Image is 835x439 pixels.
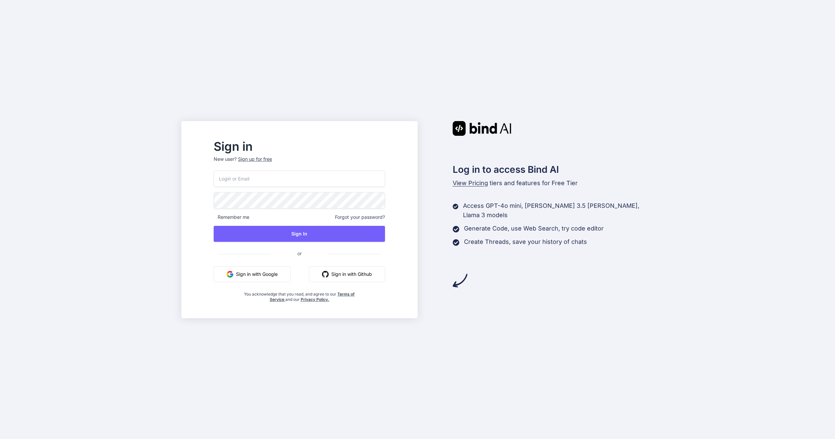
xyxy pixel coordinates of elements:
[322,271,329,278] img: github
[453,162,654,176] h2: Log in to access Bind AI
[214,156,385,170] p: New user?
[214,170,385,187] input: Login or Email
[453,273,467,288] img: arrow
[464,224,604,233] p: Generate Code, use Web Search, try code editor
[271,245,328,262] span: or
[214,266,291,282] button: Sign in with Google
[270,292,355,302] a: Terms of Service
[453,178,654,188] p: tiers and features for Free Tier
[214,214,249,221] span: Remember me
[214,141,385,152] h2: Sign in
[464,237,587,247] p: Create Threads, save your history of chats
[227,271,233,278] img: google
[453,121,511,136] img: Bind AI logo
[309,266,385,282] button: Sign in with Github
[238,156,272,162] div: Sign up for free
[463,201,654,220] p: Access GPT-4o mini, [PERSON_NAME] 3.5 [PERSON_NAME], Llama 3 models
[453,179,488,186] span: View Pricing
[214,226,385,242] button: Sign In
[242,288,357,302] div: You acknowledge that you read, and agree to our and our
[301,297,329,302] a: Privacy Policy.
[335,214,385,221] span: Forgot your password?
